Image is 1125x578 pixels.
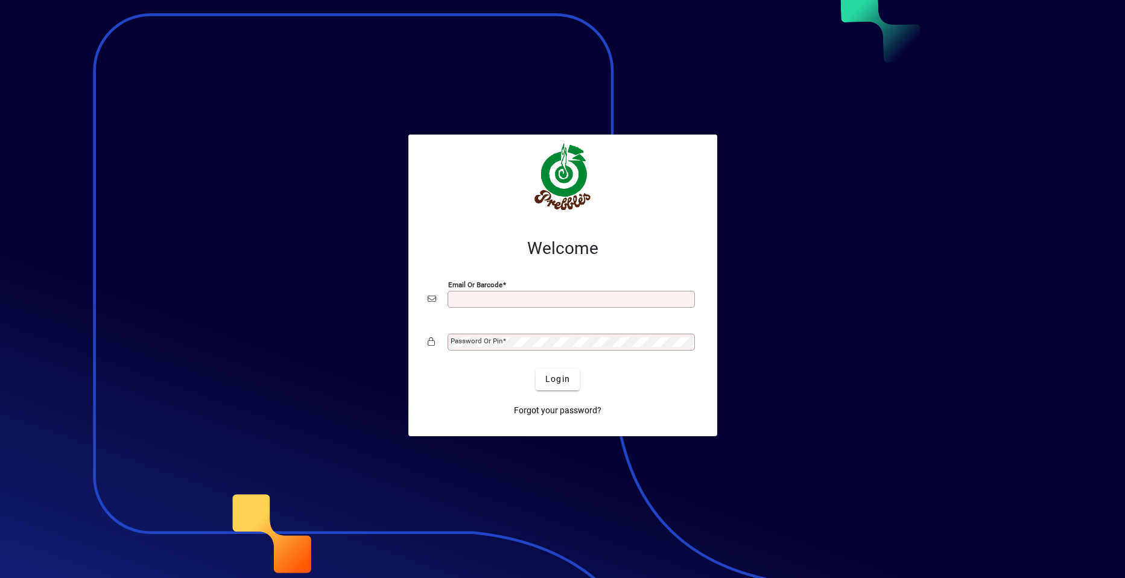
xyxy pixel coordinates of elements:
[448,280,502,288] mat-label: Email or Barcode
[509,400,606,422] a: Forgot your password?
[536,369,580,390] button: Login
[545,373,570,386] span: Login
[428,238,698,259] h2: Welcome
[451,337,502,345] mat-label: Password or Pin
[514,404,601,417] span: Forgot your password?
